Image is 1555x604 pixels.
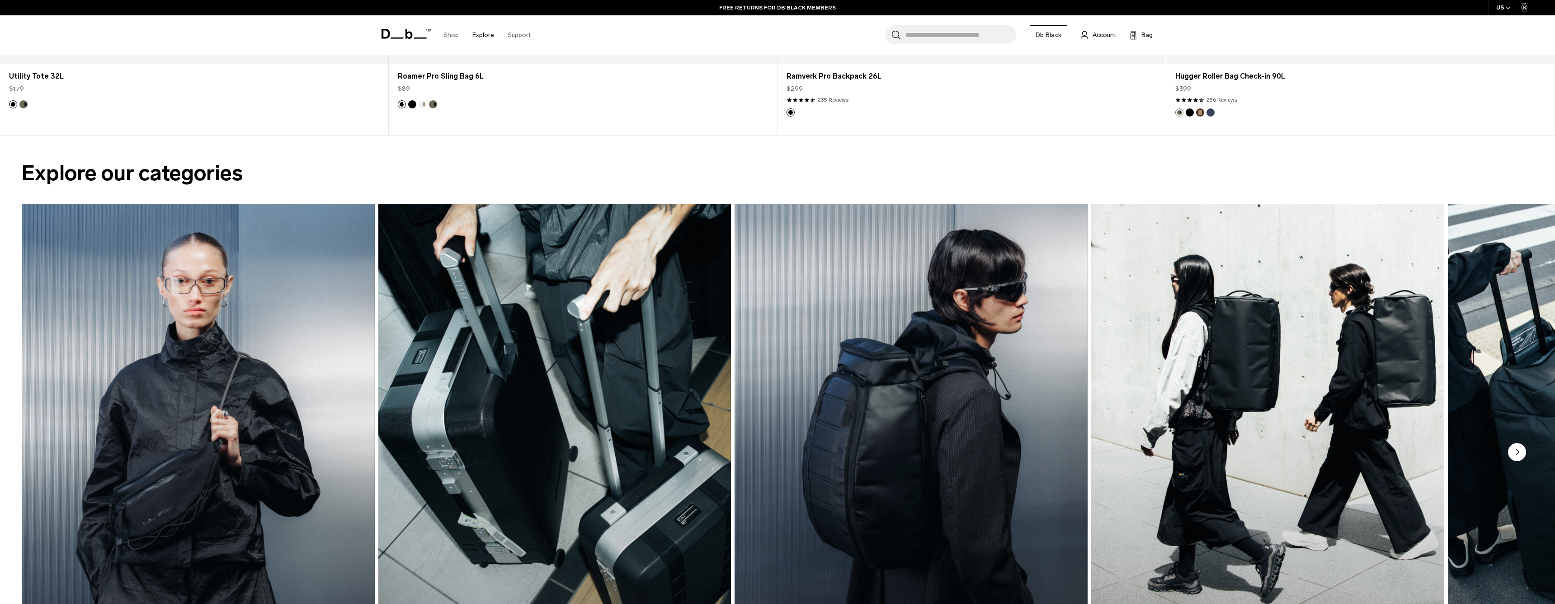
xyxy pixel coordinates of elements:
[9,84,24,94] span: $179
[787,84,803,94] span: $299
[1141,30,1153,40] span: Bag
[719,4,836,12] a: FREE RETURNS FOR DB BLACK MEMBERS
[1093,30,1116,40] span: Account
[19,100,28,108] button: Forest Green
[1081,29,1116,40] a: Account
[398,84,410,94] span: $89
[1508,443,1526,463] button: Next slide
[22,157,1533,189] h2: Explore our categories
[443,19,459,51] a: Shop
[437,15,537,55] nav: Main Navigation
[1175,108,1183,117] button: Forest Green
[1186,108,1194,117] button: Black Out
[9,100,17,108] button: Black Out
[408,100,416,108] button: Black Out
[398,100,406,108] button: Charcoal Grey
[787,71,1156,82] a: Ramverk Pro Backpack 26L
[398,71,768,82] a: Roamer Pro Sling Bag 6L
[1196,108,1204,117] button: Espresso
[429,100,437,108] button: Forest Green
[787,108,795,117] button: Black Out
[1206,108,1215,117] button: Blue Hour
[472,19,494,51] a: Explore
[1206,96,1237,104] a: 256 reviews
[818,96,848,104] a: 235 reviews
[1175,71,1545,82] a: Hugger Roller Bag Check-in 90L
[9,71,379,82] a: Utility Tote 32L
[508,19,531,51] a: Support
[419,100,427,108] button: Oatmilk
[1130,29,1153,40] button: Bag
[1030,25,1067,44] a: Db Black
[1175,84,1191,94] span: $399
